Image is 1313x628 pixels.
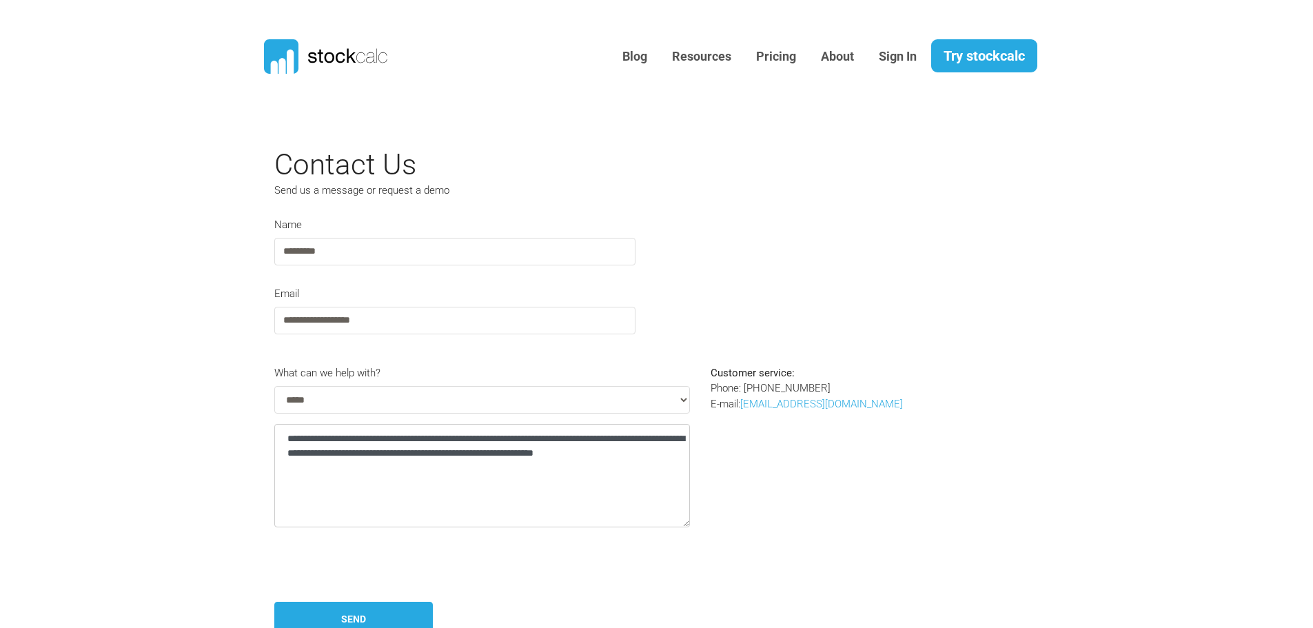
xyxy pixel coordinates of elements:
h2: Contact Us [274,148,908,182]
a: Blog [612,40,658,74]
label: What can we help with? [274,365,380,381]
p: Send us a message or request a demo [274,183,591,199]
iframe: reCAPTCHA [274,538,484,591]
a: Resources [662,40,742,74]
a: [EMAIL_ADDRESS][DOMAIN_NAME] [740,398,903,410]
a: Try stockcalc [931,39,1037,72]
a: Pricing [746,40,806,74]
b: Customer service: [711,367,795,379]
label: Email [274,286,299,302]
div: Phone: [PHONE_NUMBER] E-mail: [700,365,919,538]
a: Sign In [868,40,927,74]
label: Name [274,217,302,233]
a: About [811,40,864,74]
